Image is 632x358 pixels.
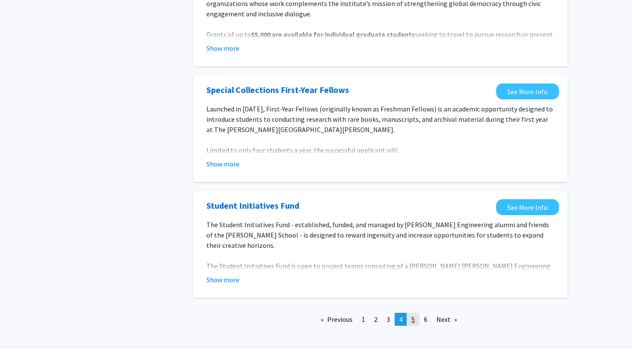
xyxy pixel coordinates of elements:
strong: $5,000 are available for individual graduate students [251,30,415,39]
p: Limited to only four students a year, the successful applicant will: [206,145,555,155]
span: 5 [411,315,415,324]
span: 1 [362,315,365,324]
span: 4 [399,315,402,324]
button: Show more [206,159,239,169]
a: Previous page [316,313,357,326]
a: Opens in a new tab [496,199,559,215]
ul: Pagination [193,313,568,326]
iframe: Chat [6,319,37,352]
p: Launched in [DATE], First-Year Fellows (originally known as Freshman Fellows) is an academic oppo... [206,104,555,135]
span: Grants of up to [206,30,251,39]
span: 3 [387,315,390,324]
p: The Student Initiatives Fund - established, funded, and managed by [PERSON_NAME] Engineering alum... [206,219,555,250]
span: The Student Initiatives Fund is open to project teams consisting of a [PERSON_NAME] [PERSON_NAME]... [206,262,551,322]
button: Show more [206,43,239,53]
a: Opens in a new tab [206,83,349,96]
span: 2 [374,315,377,324]
span: 6 [424,315,427,324]
a: Opens in a new tab [496,83,559,99]
a: Opens in a new tab [206,199,299,212]
button: Show more [206,275,239,285]
a: Next page [432,313,461,326]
